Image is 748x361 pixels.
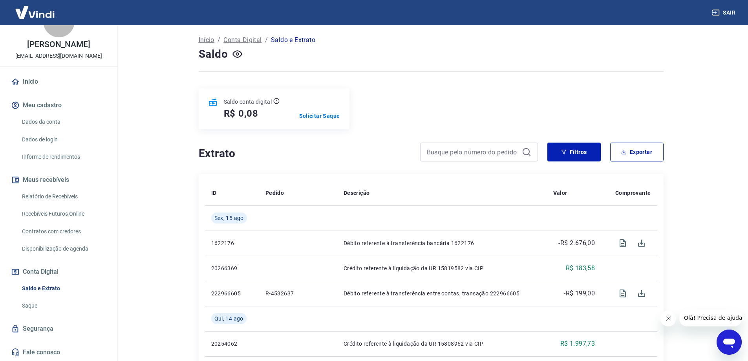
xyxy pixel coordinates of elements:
p: / [218,35,220,45]
iframe: Mensagem da empresa [679,309,742,326]
p: 20266369 [211,264,253,272]
span: Qui, 14 ago [214,315,243,323]
a: Saque [19,298,108,314]
a: Solicitar Saque [299,112,340,120]
p: Débito referente à transferência bancária 1622176 [344,239,541,247]
p: Crédito referente à liquidação da UR 15819582 via CIP [344,264,541,272]
span: Visualizar [613,284,632,303]
span: Visualizar [613,234,632,253]
a: Disponibilização de agenda [19,241,108,257]
img: Vindi [9,0,60,24]
p: [PERSON_NAME] [27,40,90,49]
a: Segurança [9,320,108,337]
p: Descrição [344,189,370,197]
a: Informe de rendimentos [19,149,108,165]
p: Débito referente à transferência entre contas, transação 222966605 [344,290,541,297]
p: / [265,35,268,45]
iframe: Botão para abrir a janela de mensagens [717,330,742,355]
p: ID [211,189,217,197]
button: Conta Digital [9,263,108,280]
a: Dados da conta [19,114,108,130]
p: Comprovante [615,189,651,197]
p: R-4532637 [265,290,331,297]
p: [EMAIL_ADDRESS][DOMAIN_NAME] [15,52,102,60]
a: Contratos com credores [19,224,108,240]
p: -R$ 199,00 [564,289,595,298]
a: Início [199,35,214,45]
a: Dados de login [19,132,108,148]
p: Pedido [265,189,284,197]
input: Busque pelo número do pedido [427,146,519,158]
span: Olá! Precisa de ajuda? [5,5,66,12]
span: Download [632,234,651,253]
button: Meus recebíveis [9,171,108,189]
a: Conta Digital [223,35,262,45]
p: Valor [553,189,567,197]
a: Saldo e Extrato [19,280,108,297]
button: Meu cadastro [9,97,108,114]
span: Download [632,284,651,303]
p: 20254062 [211,340,253,348]
button: Exportar [610,143,664,161]
p: Saldo e Extrato [271,35,315,45]
iframe: Fechar mensagem [660,311,676,326]
p: Crédito referente à liquidação da UR 15808962 via CIP [344,340,541,348]
a: Recebíveis Futuros Online [19,206,108,222]
h4: Saldo [199,46,228,62]
span: Sex, 15 ago [214,214,244,222]
a: Relatório de Recebíveis [19,189,108,205]
p: Saldo conta digital [224,98,272,106]
p: -R$ 2.676,00 [558,238,595,248]
button: Sair [710,5,739,20]
p: 222966605 [211,290,253,297]
a: Fale conosco [9,344,108,361]
h4: Extrato [199,146,411,161]
p: 1622176 [211,239,253,247]
p: R$ 1.997,73 [560,339,595,348]
a: Início [9,73,108,90]
button: Filtros [547,143,601,161]
p: R$ 183,58 [566,264,595,273]
h5: R$ 0,08 [224,107,259,120]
